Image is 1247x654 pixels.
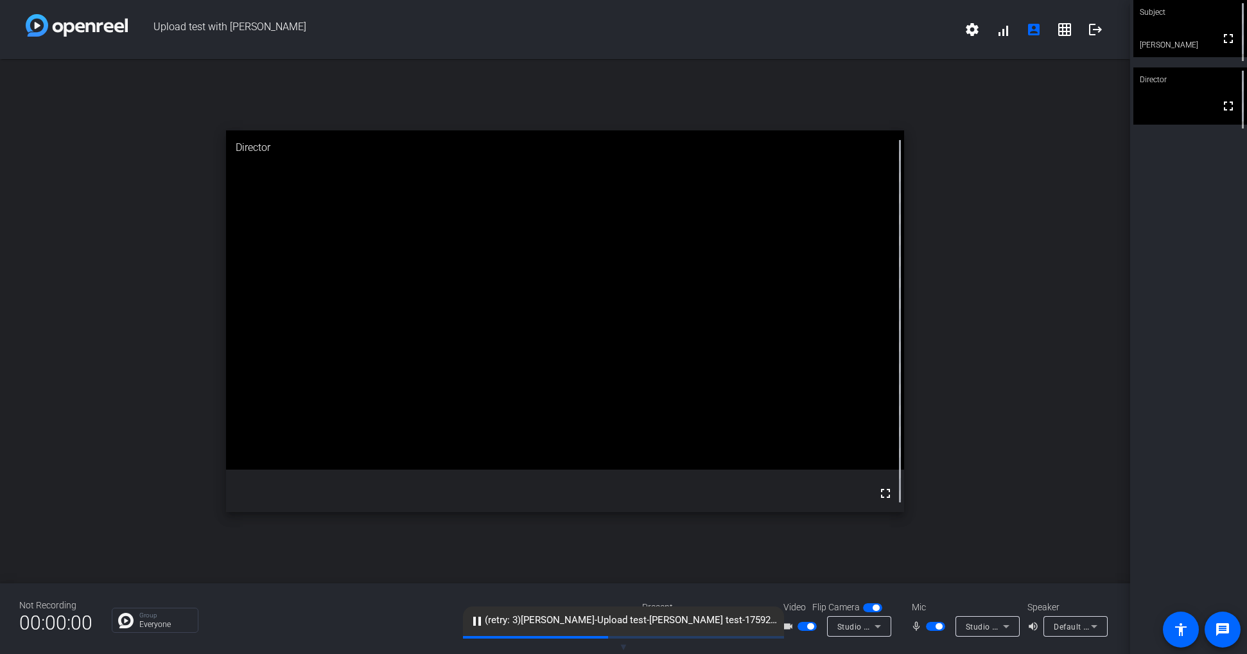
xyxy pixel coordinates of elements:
[812,601,860,614] span: Flip Camera
[1057,22,1072,37] mat-icon: grid_on
[19,599,92,612] div: Not Recording
[1215,622,1230,637] mat-icon: message
[642,601,771,614] div: Present
[139,612,191,619] p: Group
[128,14,957,45] span: Upload test with [PERSON_NAME]
[782,619,798,634] mat-icon: videocam_outline
[1133,67,1247,92] div: Director
[118,613,134,628] img: Chat Icon
[899,601,1027,614] div: Mic
[1026,22,1042,37] mat-icon: account_box
[837,621,972,632] span: Studio Display Camera (15bc:0000)
[1027,619,1043,634] mat-icon: volume_up
[966,621,1115,632] span: Studio Display Microphone (05ac:1114)
[1088,22,1103,37] mat-icon: logout
[1054,621,1227,632] span: Default - Studio Display Speakers (05ac:1114)
[911,619,926,634] mat-icon: mic_none
[1221,98,1236,114] mat-icon: fullscreen
[463,613,784,628] span: (retry: 3) [PERSON_NAME]-Upload test-[PERSON_NAME] test-1759247032045-webcam
[226,130,904,165] div: Director
[988,14,1018,45] button: signal_cellular_alt
[1221,31,1236,46] mat-icon: fullscreen
[783,601,806,614] span: Video
[878,486,893,501] mat-icon: fullscreen
[619,641,629,653] span: ▼
[469,614,485,629] mat-icon: pause
[19,607,92,639] span: 00:00:00
[139,621,191,628] p: Everyone
[26,14,128,37] img: white-gradient.svg
[964,22,980,37] mat-icon: settings
[1027,601,1104,614] div: Speaker
[1173,622,1189,637] mat-icon: accessibility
